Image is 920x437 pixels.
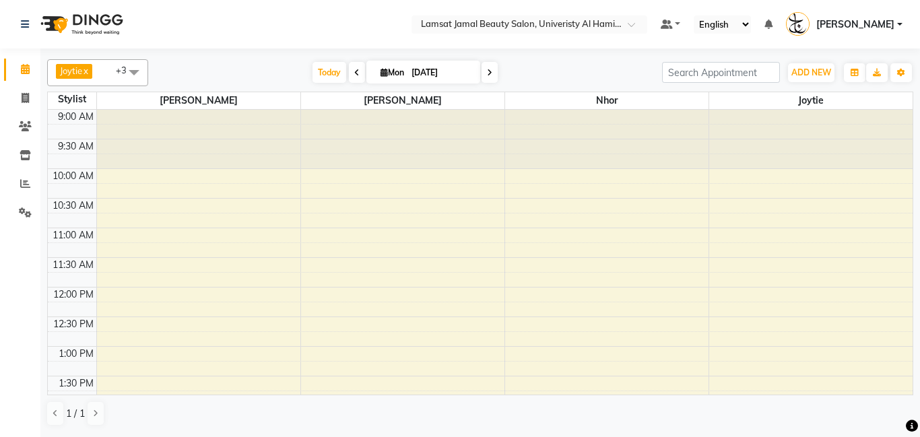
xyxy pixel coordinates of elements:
[56,376,96,391] div: 1:30 PM
[50,258,96,272] div: 11:30 AM
[788,63,834,82] button: ADD NEW
[407,63,475,83] input: 2025-09-01
[66,407,85,421] span: 1 / 1
[51,288,96,302] div: 12:00 PM
[56,347,96,361] div: 1:00 PM
[816,18,894,32] span: [PERSON_NAME]
[116,65,137,75] span: +3
[791,67,831,77] span: ADD NEW
[34,5,127,43] img: logo
[377,67,407,77] span: Mon
[51,317,96,331] div: 12:30 PM
[662,62,780,83] input: Search Appointment
[301,92,504,109] span: [PERSON_NAME]
[48,92,96,106] div: Stylist
[97,92,300,109] span: [PERSON_NAME]
[55,139,96,154] div: 9:30 AM
[505,92,709,109] span: Nhor
[50,199,96,213] div: 10:30 AM
[50,169,96,183] div: 10:00 AM
[60,65,82,76] span: Joytie
[786,12,810,36] img: Lamsat Jamal
[50,228,96,242] div: 11:00 AM
[82,65,88,76] a: x
[709,92,913,109] span: Joytie
[313,62,346,83] span: Today
[55,110,96,124] div: 9:00 AM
